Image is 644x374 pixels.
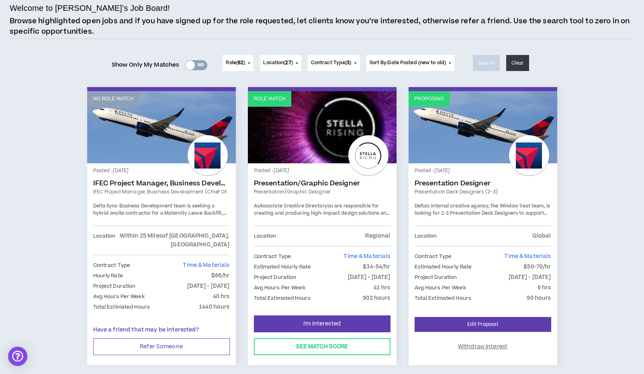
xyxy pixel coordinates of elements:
[532,232,551,240] p: Global
[363,262,390,271] p: $34-54/hr
[93,261,131,270] p: Contract Type
[238,59,243,66] span: 62
[538,283,551,292] p: 6 hrs
[254,167,390,175] p: Posted - [DATE]
[10,16,634,37] p: Browse highlighted open jobs and if you have signed up for the role requested, let clients know y...
[260,55,301,71] button: Location(27)
[365,232,390,240] p: Regional
[254,95,286,103] p: Role Match
[187,282,230,291] p: [DATE] - [DATE]
[254,294,311,303] p: Total Estimated Hours
[311,59,352,67] span: Contract Type ( )
[254,283,305,292] p: Avg Hours Per Week
[248,91,397,163] a: Role Match
[504,252,551,260] span: Time & Materials
[115,232,229,249] p: Within 25 Miles of [GEOGRAPHIC_DATA], [GEOGRAPHIC_DATA]
[112,59,180,71] span: Show Only My Matches
[93,271,123,280] p: Hourly Rate
[370,59,446,66] span: Sort By: Date Posted (new to old)
[93,95,134,103] p: No Role Match
[223,55,254,71] button: Role(62)
[415,317,551,332] a: Edit Proposal
[347,59,350,66] span: 3
[374,283,390,292] p: 41 hrs
[93,179,230,187] a: IFEC Project Manager, Business Development (Chief of Staff)
[93,326,230,334] p: Have a friend that may be interested?
[93,338,230,355] button: Refer Someone
[254,338,390,355] button: See Match Score
[415,252,452,261] p: Contract Type
[308,55,360,71] button: Contract Type(3)
[527,294,551,303] p: 90 hours
[415,203,550,231] span: Delta's internal creative agency, the Window Seat team, is looking for 2-3 Presentation Deck Desi...
[409,91,557,163] a: Proposing
[415,232,437,240] p: Location
[8,347,27,366] div: Open Intercom Messenger
[415,262,472,271] p: Estimated Hourly Rate
[303,320,341,328] span: I'm Interested
[93,303,150,311] p: Total Estimated Hours
[285,59,291,66] span: 27
[10,2,170,14] h4: Welcome to [PERSON_NAME]’s Job Board!
[506,55,530,71] button: Clear
[509,273,551,282] p: [DATE] - [DATE]
[366,55,455,71] button: Sort By:Date Posted (new to old)
[93,232,116,249] p: Location
[254,203,260,209] span: As
[415,273,457,282] p: Project Duration
[199,303,229,311] p: 1440 hours
[263,59,292,67] span: Location ( )
[183,261,229,269] span: Time & Materials
[415,294,472,303] p: Total Estimated Hours
[254,188,390,195] a: Presentation/Graphic Designer
[260,203,325,209] strong: Associate Creative Director
[254,232,276,240] p: Location
[415,95,444,103] p: Proposing
[93,292,145,301] p: Avg Hours Per Week
[226,59,245,67] span: Role ( )
[254,273,296,282] p: Project Duration
[415,338,551,355] button: Withdraw Interest
[213,292,230,301] p: 40 hrs
[87,91,236,163] a: No Role Match
[254,315,390,332] button: I'm Interested
[211,271,230,280] p: $66/hr
[415,167,551,175] p: Posted - [DATE]
[523,262,551,271] p: $50-70/hr
[93,167,230,175] p: Posted - [DATE]
[415,283,466,292] p: Avg Hours Per Week
[93,282,136,291] p: Project Duration
[93,188,230,195] a: IFEC Project Manager, Business Development (Chief of Staff)
[458,343,507,351] span: Withdraw Interest
[348,273,390,282] p: [DATE] - [DATE]
[254,252,291,261] p: Contract Type
[415,188,551,195] a: Presentation Deck Designers (2-3)
[473,55,500,71] button: Search
[254,262,311,271] p: Estimated Hourly Rate
[254,179,390,187] a: Presentation/Graphic Designer
[93,203,226,231] span: Delta Sync Business Development team is seeking a hybrid onsite contractor for a Maternity Leave ...
[363,294,390,303] p: 902 hours
[343,252,390,260] span: Time & Materials
[415,179,551,187] a: Presentation Designer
